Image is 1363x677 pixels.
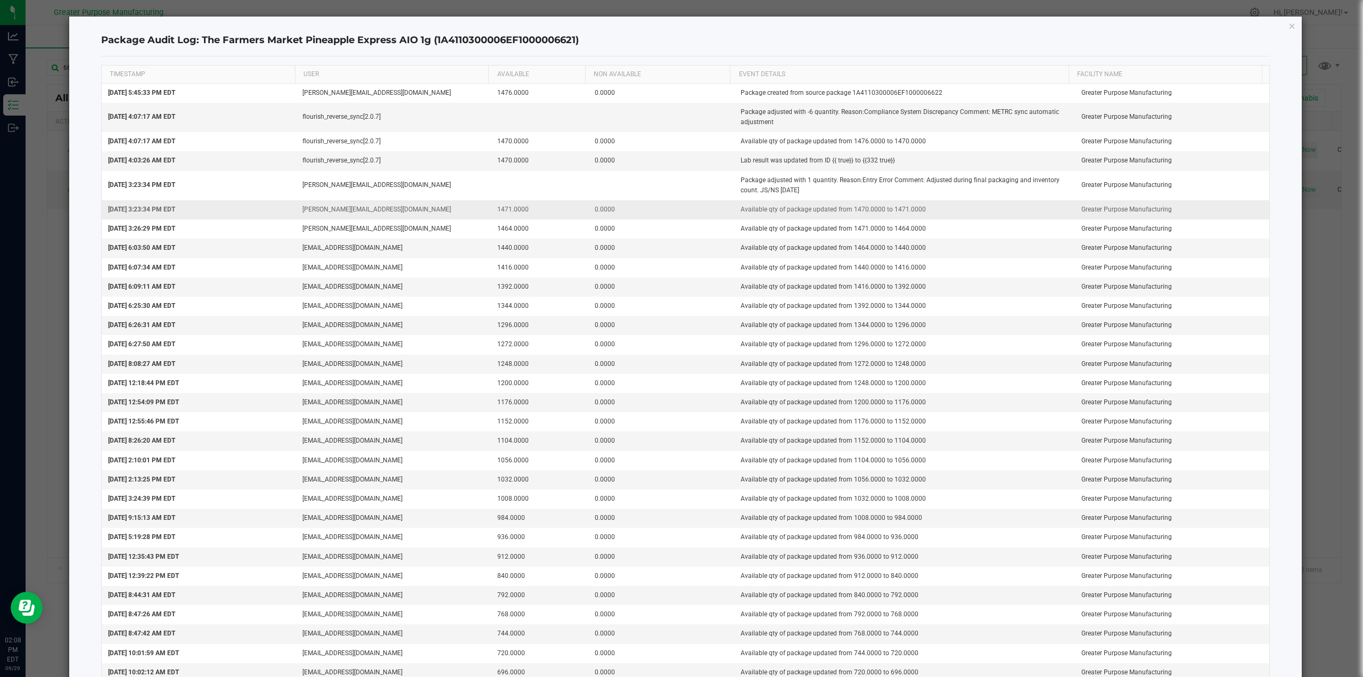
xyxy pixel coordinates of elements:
td: flourish_reverse_sync[2.0.7] [296,103,491,132]
td: Available qty of package updated from 744.0000 to 720.0000 [734,644,1075,663]
span: [DATE] 3:24:39 PM EDT [108,495,175,502]
td: Greater Purpose Manufacturing [1075,490,1270,509]
td: [EMAIL_ADDRESS][DOMAIN_NAME] [296,644,491,663]
td: Greater Purpose Manufacturing [1075,528,1270,547]
td: 1176.0000 [491,393,588,412]
td: Greater Purpose Manufacturing [1075,297,1270,316]
td: 984.0000 [491,509,588,528]
td: [PERSON_NAME][EMAIL_ADDRESS][DOMAIN_NAME] [296,219,491,239]
td: 0.0000 [588,451,734,470]
td: Greater Purpose Manufacturing [1075,103,1270,132]
td: 0.0000 [588,412,734,431]
td: 1248.0000 [491,355,588,374]
td: Available qty of package updated from 1470.0000 to 1471.0000 [734,200,1075,219]
span: [DATE] 6:27:50 AM EDT [108,340,175,348]
td: 0.0000 [588,374,734,393]
td: Available qty of package updated from 912.0000 to 840.0000 [734,567,1075,586]
td: [PERSON_NAME][EMAIL_ADDRESS][DOMAIN_NAME] [296,200,491,219]
td: 0.0000 [588,239,734,258]
td: [EMAIL_ADDRESS][DOMAIN_NAME] [296,335,491,354]
td: 720.0000 [491,644,588,663]
td: 744.0000 [491,624,588,643]
td: Greater Purpose Manufacturing [1075,451,1270,470]
td: Greater Purpose Manufacturing [1075,219,1270,239]
td: 840.0000 [491,567,588,586]
td: Available qty of package updated from 1056.0000 to 1032.0000 [734,470,1075,490]
td: 1152.0000 [491,412,588,431]
td: Available qty of package updated from 1176.0000 to 1152.0000 [734,412,1075,431]
td: 1104.0000 [491,431,588,451]
td: 1464.0000 [491,219,588,239]
td: [EMAIL_ADDRESS][DOMAIN_NAME] [296,490,491,509]
td: 1470.0000 [491,132,588,151]
td: Greater Purpose Manufacturing [1075,200,1270,219]
td: [EMAIL_ADDRESS][DOMAIN_NAME] [296,470,491,490]
td: 0.0000 [588,151,734,170]
td: Greater Purpose Manufacturing [1075,374,1270,393]
td: 0.0000 [588,132,734,151]
td: Greater Purpose Manufacturing [1075,567,1270,586]
td: 1416.0000 [491,258,588,278]
th: AVAILABLE [488,66,585,84]
td: 0.0000 [588,586,734,605]
td: Greater Purpose Manufacturing [1075,258,1270,278]
td: Available qty of package updated from 1200.0000 to 1176.0000 [734,393,1075,412]
td: Greater Purpose Manufacturing [1075,278,1270,297]
span: [DATE] 6:03:50 AM EDT [108,244,175,251]
td: Available qty of package updated from 936.0000 to 912.0000 [734,548,1075,567]
span: [DATE] 4:07:17 AM EDT [108,113,175,120]
td: Available qty of package updated from 1392.0000 to 1344.0000 [734,297,1075,316]
td: Available qty of package updated from 1104.0000 to 1056.0000 [734,451,1075,470]
td: 0.0000 [588,470,734,490]
span: [DATE] 6:26:31 AM EDT [108,321,175,329]
td: Greater Purpose Manufacturing [1075,412,1270,431]
span: [DATE] 2:13:25 PM EDT [108,476,175,483]
span: [DATE] 10:02:12 AM EDT [108,668,179,676]
h4: Package Audit Log: The Farmers Market Pineapple Express AIO 1g (1A4110300006EF1000006621) [101,34,1270,47]
span: [DATE] 8:47:26 AM EDT [108,610,175,618]
td: 936.0000 [491,528,588,547]
td: Available qty of package updated from 1471.0000 to 1464.0000 [734,219,1075,239]
td: [EMAIL_ADDRESS][DOMAIN_NAME] [296,297,491,316]
td: Available qty of package updated from 1248.0000 to 1200.0000 [734,374,1075,393]
td: Greater Purpose Manufacturing [1075,84,1270,103]
td: Available qty of package updated from 1464.0000 to 1440.0000 [734,239,1075,258]
td: Greater Purpose Manufacturing [1075,355,1270,374]
td: 0.0000 [588,278,734,297]
td: Available qty of package updated from 768.0000 to 744.0000 [734,624,1075,643]
td: 1200.0000 [491,374,588,393]
td: 912.0000 [491,548,588,567]
td: [EMAIL_ADDRESS][DOMAIN_NAME] [296,567,491,586]
td: flourish_reverse_sync[2.0.7] [296,132,491,151]
td: 0.0000 [588,219,734,239]
span: [DATE] 6:09:11 AM EDT [108,283,175,290]
td: Available qty of package updated from 1032.0000 to 1008.0000 [734,490,1075,509]
td: 0.0000 [588,548,734,567]
span: [DATE] 8:08:27 AM EDT [108,360,175,368]
td: 1470.0000 [491,151,588,170]
td: 1440.0000 [491,239,588,258]
th: USER [295,66,488,84]
td: Available qty of package updated from 840.0000 to 792.0000 [734,586,1075,605]
td: [PERSON_NAME][EMAIL_ADDRESS][DOMAIN_NAME] [296,84,491,103]
td: Available qty of package updated from 1344.0000 to 1296.0000 [734,316,1075,335]
td: [EMAIL_ADDRESS][DOMAIN_NAME] [296,509,491,528]
td: Package created from source package 1A4110300006EF1000006622 [734,84,1075,103]
td: 1032.0000 [491,470,588,490]
th: EVENT DETAILS [730,66,1069,84]
td: Greater Purpose Manufacturing [1075,335,1270,354]
td: 0.0000 [588,297,734,316]
td: Greater Purpose Manufacturing [1075,586,1270,605]
td: 1008.0000 [491,490,588,509]
td: 0.0000 [588,624,734,643]
span: [DATE] 2:10:01 PM EDT [108,456,175,464]
td: [EMAIL_ADDRESS][DOMAIN_NAME] [296,278,491,297]
td: Greater Purpose Manufacturing [1075,470,1270,490]
span: [DATE] 3:23:34 PM EDT [108,181,175,189]
td: 0.0000 [588,605,734,624]
td: 1272.0000 [491,335,588,354]
th: NON AVAILABLE [585,66,730,84]
span: [DATE] 3:26:29 PM EDT [108,225,175,232]
td: 0.0000 [588,200,734,219]
span: [DATE] 8:26:20 AM EDT [108,437,175,444]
